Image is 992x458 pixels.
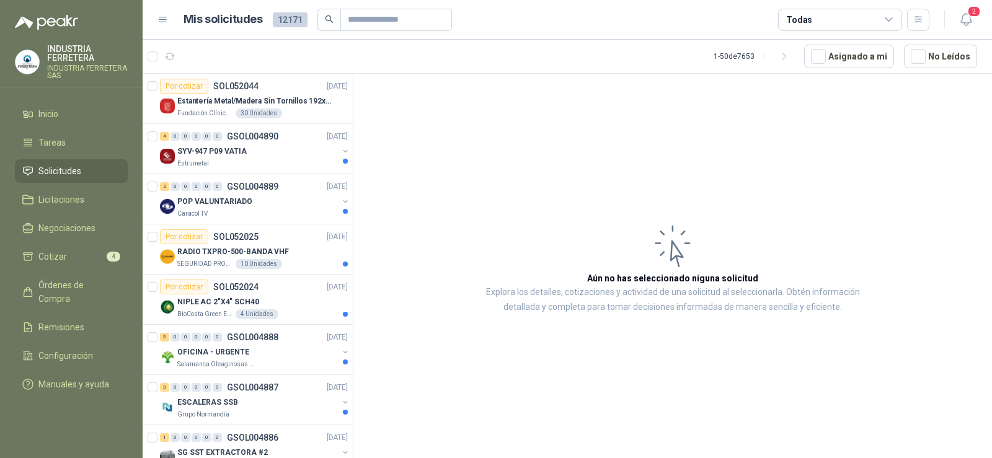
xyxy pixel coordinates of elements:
[213,333,222,341] div: 0
[160,182,169,191] div: 2
[202,333,211,341] div: 0
[15,315,128,339] a: Remisiones
[327,231,348,243] p: [DATE]
[177,246,289,258] p: RADIO TXPRO-500-BANDA VHF
[15,216,128,240] a: Negociaciones
[192,433,201,442] div: 0
[177,146,247,157] p: SYV-947 P09 VATIA
[160,333,169,341] div: 5
[177,410,229,420] p: Grupo Normandía
[804,45,894,68] button: Asignado a mi
[904,45,977,68] button: No Leídos
[15,273,128,310] a: Órdenes de Compra
[327,332,348,343] p: [DATE]
[38,164,81,178] span: Solicitudes
[227,132,278,141] p: GSOL004890
[213,433,222,442] div: 0
[213,182,222,191] div: 0
[170,132,180,141] div: 0
[192,182,201,191] div: 0
[181,383,190,392] div: 0
[181,333,190,341] div: 0
[192,132,201,141] div: 0
[160,132,169,141] div: 4
[15,15,78,30] img: Logo peakr
[177,95,332,107] p: Estantería Metal/Madera Sin Tornillos 192x100x50 cm 5 Niveles Gris
[202,383,211,392] div: 0
[177,108,233,118] p: Fundación Clínica Shaio
[38,107,58,121] span: Inicio
[15,131,128,154] a: Tareas
[47,64,128,79] p: INDUSTRIA FERRETERA SAS
[327,81,348,92] p: [DATE]
[38,221,95,235] span: Negociaciones
[160,400,175,415] img: Company Logo
[967,6,981,17] span: 2
[327,131,348,143] p: [DATE]
[177,196,252,208] p: POP VALUNTARIADO
[160,350,175,364] img: Company Logo
[160,380,350,420] a: 3 0 0 0 0 0 GSOL004887[DATE] Company LogoESCALERAS SSBGrupo Normandía
[786,13,812,27] div: Todas
[143,275,353,325] a: Por cotizarSOL052024[DATE] Company LogoNIPLE AC 2"X4" SCH40BioCosta Green Energy S.A.S4 Unidades
[143,224,353,275] a: Por cotizarSOL052025[DATE] Company LogoRADIO TXPRO-500-BANDA VHFSEGURIDAD PROVISER LTDA10 Unidades
[213,232,259,241] p: SOL052025
[227,383,278,392] p: GSOL004887
[213,383,222,392] div: 0
[160,199,175,214] img: Company Logo
[177,259,233,269] p: SEGURIDAD PROVISER LTDA
[177,296,259,308] p: NIPLE AC 2"X4" SCH40
[160,383,169,392] div: 3
[587,271,758,285] h3: Aún no has seleccionado niguna solicitud
[143,74,353,124] a: Por cotizarSOL052044[DATE] Company LogoEstantería Metal/Madera Sin Tornillos 192x100x50 cm 5 Nive...
[15,102,128,126] a: Inicio
[160,99,175,113] img: Company Logo
[227,182,278,191] p: GSOL004889
[213,132,222,141] div: 0
[170,333,180,341] div: 0
[160,229,208,244] div: Por cotizar
[181,132,190,141] div: 0
[15,344,128,368] a: Configuración
[177,159,209,169] p: Estrumetal
[273,12,308,27] span: 12171
[38,250,67,263] span: Cotizar
[15,372,128,396] a: Manuales y ayuda
[177,359,255,369] p: Salamanca Oleaginosas SAS
[15,50,39,74] img: Company Logo
[160,249,175,264] img: Company Logo
[38,320,84,334] span: Remisiones
[38,278,116,306] span: Órdenes de Compra
[38,193,84,206] span: Licitaciones
[170,433,180,442] div: 0
[327,281,348,293] p: [DATE]
[327,432,348,444] p: [DATE]
[227,433,278,442] p: GSOL004886
[47,45,128,62] p: INDUSTRIA FERRETERA
[107,252,120,262] span: 4
[15,245,128,268] a: Cotizar4
[213,283,259,291] p: SOL052024
[202,182,211,191] div: 0
[181,182,190,191] div: 0
[202,433,211,442] div: 0
[160,149,175,164] img: Company Logo
[160,129,350,169] a: 4 0 0 0 0 0 GSOL004890[DATE] Company LogoSYV-947 P09 VATIAEstrumetal
[184,11,263,29] h1: Mis solicitudes
[213,82,259,90] p: SOL052044
[177,346,249,358] p: OFICINA - URGENTE
[227,333,278,341] p: GSOL004888
[160,299,175,314] img: Company Logo
[170,383,180,392] div: 0
[192,333,201,341] div: 0
[325,15,334,24] span: search
[955,9,977,31] button: 2
[170,182,180,191] div: 0
[327,181,348,193] p: [DATE]
[15,188,128,211] a: Licitaciones
[327,382,348,394] p: [DATE]
[160,280,208,294] div: Por cotizar
[181,433,190,442] div: 0
[38,136,66,149] span: Tareas
[160,433,169,442] div: 1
